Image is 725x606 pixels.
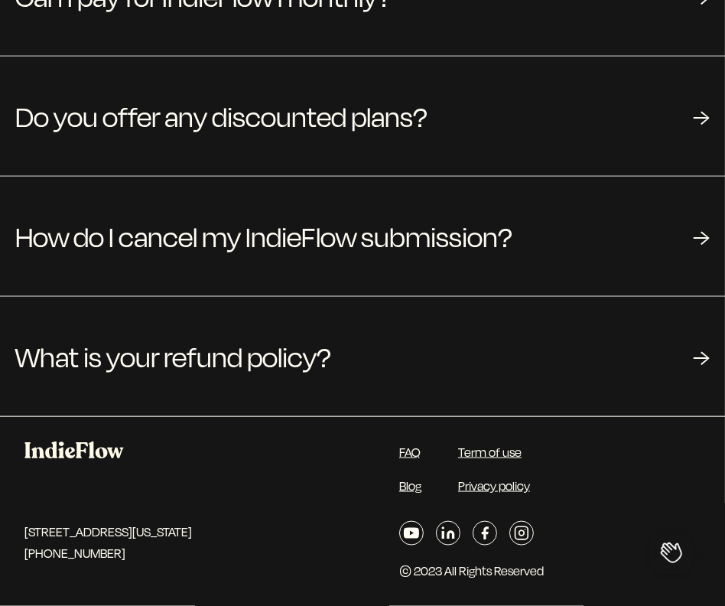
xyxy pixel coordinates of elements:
a: Term of use [458,443,522,461]
a: Privacy policy [458,477,530,494]
div: → [693,343,710,370]
img: IndieFlow [24,441,124,459]
p: [PHONE_NUMBER] [24,542,216,564]
a: FAQ [399,443,421,461]
span: How do I cancel my IndieFlow submission? [15,213,512,259]
span: What is your refund policy? [15,334,331,380]
a: Blog [399,477,421,494]
div: → [693,223,710,250]
p: [STREET_ADDRESS][US_STATE] [24,521,216,542]
iframe: Toggle Customer Support [649,529,694,575]
p: © 2023 All Rights Reserved [399,560,701,582]
div: → [693,103,710,130]
span: Do you offer any discounted plans? [15,93,428,139]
